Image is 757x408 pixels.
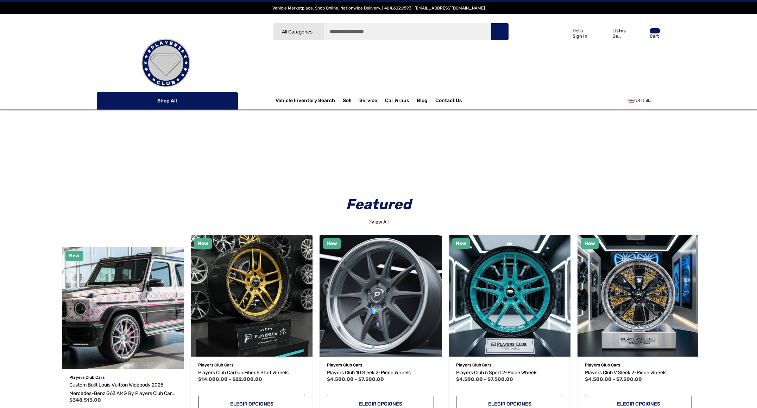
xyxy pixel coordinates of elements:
[282,29,313,35] span: All Categories
[417,98,428,105] a: Blog
[273,23,324,40] a: All Categories Icon Arrow Down Icon Arrow Up
[343,94,359,108] a: Sell
[320,235,441,357] img: Players Club 10 Sleek 2-Piece Wheels
[69,253,80,259] span: New
[585,369,692,377] a: Players Club V Sleek 2-Piece Wheels,Precios entre $4,500.00 y $7,500.00
[69,373,176,382] p: Players Club Cars
[198,376,262,382] span: $14,000.00 - $22,000.00
[69,381,176,398] a: Custom Built Louis Vuitton Widebody 2025 Mercedes-Benz G63 AMG by Players Club Cars | REF G63A082...
[573,33,587,39] p: Sign In
[456,376,513,382] span: $4,500.00 - $7,500.00
[585,240,595,246] span: New
[341,196,416,213] span: Featured
[551,21,591,45] a: Iniciar sesión
[97,92,238,109] p: Shop All
[276,98,335,105] a: Vehicle Inventory Search
[449,235,570,357] a: Players Club 5 Sport 2-Piece Wheels,Precios entre $4,500.00 y $7,500.00
[573,28,587,33] p: Hello
[272,6,485,11] span: Vehicle Marketplace. Shop Online. Nationwide Delivery. | 404.602.9593 | [EMAIL_ADDRESS][DOMAIN_NAME]
[327,360,434,370] p: Players Club Cars
[191,235,313,357] a: Players Club Carbon Fiber 5 Shot Wheels,Precios entre $14,000.00 y $22,000.00
[198,369,305,377] a: Players Club Carbon Fiber 5 Shot Wheels,Precios entre $14,000.00 y $22,000.00
[327,369,434,377] a: Players Club 10 Sleek 2-Piece Wheels,Precios entre $4,500.00 y $7,500.00
[131,28,201,98] img: Players Club | Cars For Sale
[327,240,337,246] span: New
[598,29,608,39] svg: Listas de deseos
[650,33,660,39] p: Cart
[585,370,667,376] span: Players Club V Sleek 2-Piece Wheels
[435,98,462,105] a: Contact Us
[491,23,509,40] button: Buscar
[385,98,409,105] span: Car Wraps
[629,94,661,108] a: Seleccionar moneda: USD
[69,397,101,403] span: $348,515.00
[594,21,632,45] a: Listas de deseos Listas de deseos
[456,240,466,246] span: New
[105,97,115,105] svg: Icon Line
[69,382,176,405] span: Custom Built Louis Vuitton Widebody 2025 Mercedes-Benz G63 AMG by Players Club Cars | REF G63A082...
[456,370,537,376] span: Players Club 5 Sport 2-Piece Wheels
[343,98,352,105] span: Sell
[456,360,563,370] p: Players Club Cars
[314,29,319,34] svg: Icon Arrow Down
[385,94,417,108] a: Car Wraps
[635,29,645,38] svg: Review Your Cart
[578,235,699,357] img: Players Club V Sleek 2-Piece Wheels
[198,240,208,246] span: New
[198,360,305,370] p: Players Club Cars
[327,370,411,376] span: Players Club 10 Sleek 2-Piece Wheels
[198,370,289,376] span: Players Club Carbon Fiber 5 Shot Wheels
[359,98,377,105] a: Service
[578,235,699,357] a: Players Club V Sleek 2-Piece Wheels,Precios entre $4,500.00 y $7,500.00
[612,28,631,39] p: Listas de deseos
[320,235,441,357] a: Players Club 10 Sleek 2-Piece Wheels,Precios entre $4,500.00 y $7,500.00
[449,235,570,357] img: Players Club 5 Sport 2-Piece Wheels
[559,28,569,38] svg: Icon User Account
[632,21,661,49] a: Carrito con 0 artículos
[62,247,184,369] img: Custom Built Louis Vuitton Widebody 2025 Mercedes-Benz G63 AMG by Players Club Cars | REF G63A082...
[368,219,371,224] img: Image Banner
[368,219,389,225] a: View All
[327,376,384,382] span: $4,500.00 - $7,500.00
[585,376,642,382] span: $4,500.00 - $7,500.00
[456,369,563,377] a: Players Club 5 Sport 2-Piece Wheels,Precios entre $4,500.00 y $7,500.00
[191,235,313,357] img: Players Club Carbon Fiber 5 Shot Wheels
[225,98,230,103] svg: Icon Arrow Down
[585,360,692,370] p: Players Club Cars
